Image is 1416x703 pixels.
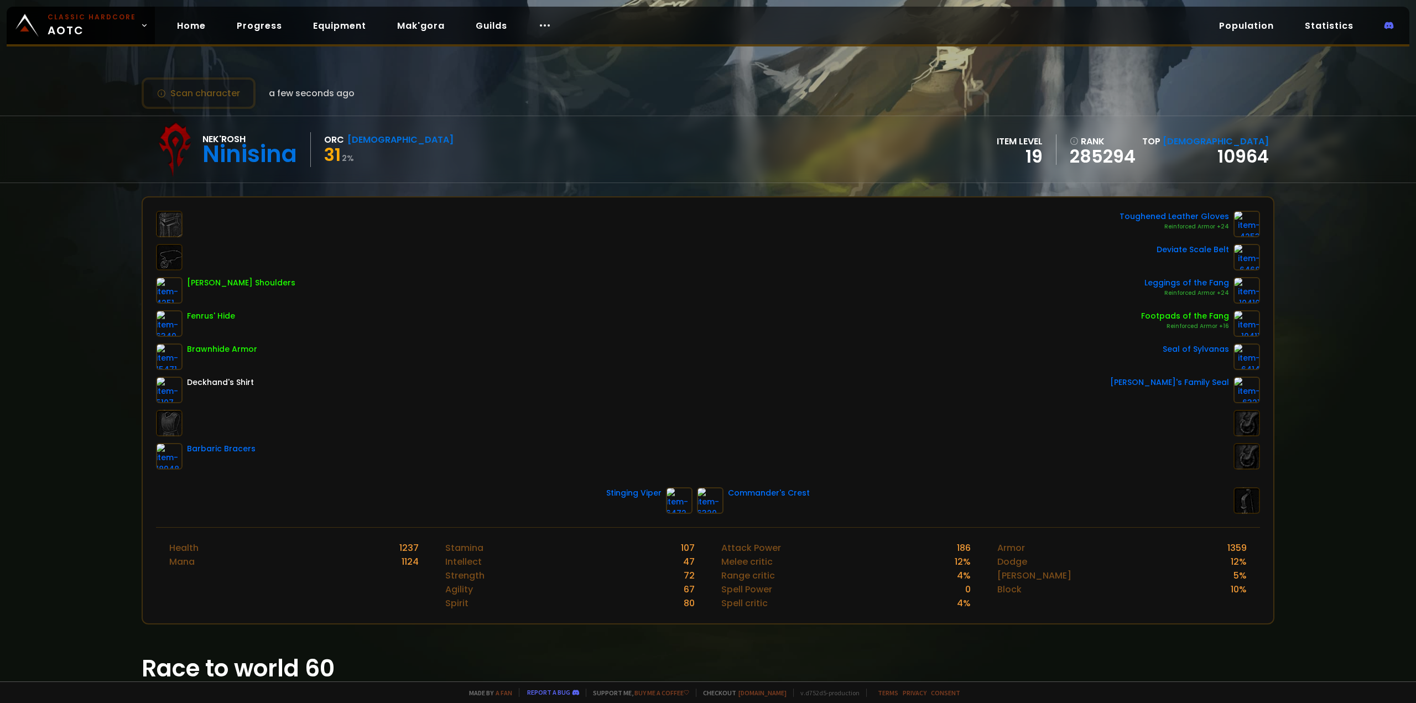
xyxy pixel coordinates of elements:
[1163,135,1269,148] span: [DEMOGRAPHIC_DATA]
[1120,211,1229,222] div: Toughened Leather Gloves
[304,14,375,37] a: Equipment
[903,689,926,697] a: Privacy
[156,377,183,403] img: item-5107
[228,14,291,37] a: Progress
[1120,222,1229,231] div: Reinforced Armor +24
[1233,343,1260,370] img: item-6414
[997,555,1027,569] div: Dodge
[1070,148,1136,165] a: 285294
[1144,277,1229,289] div: Leggings of the Fang
[168,14,215,37] a: Home
[445,541,483,555] div: Stamina
[1233,244,1260,270] img: item-6468
[721,582,772,596] div: Spell Power
[142,651,1274,686] h1: Race to world 60
[169,541,199,555] div: Health
[269,86,355,100] span: a few seconds ago
[402,555,419,569] div: 1124
[445,569,485,582] div: Strength
[445,555,482,569] div: Intellect
[1233,211,1260,237] img: item-4253
[721,596,768,610] div: Spell critic
[697,487,723,514] img: item-6320
[187,377,254,388] div: Deckhand's Shirt
[1233,377,1260,403] img: item-6321
[187,310,235,322] div: Fenrus' Hide
[169,555,195,569] div: Mana
[1157,244,1229,256] div: Deviate Scale Belt
[1233,277,1260,304] img: item-10410
[1142,134,1269,148] div: Top
[696,689,787,697] span: Checkout
[955,555,971,569] div: 12 %
[48,12,136,39] span: AOTC
[142,77,256,109] button: Scan character
[965,582,971,596] div: 0
[1144,289,1229,298] div: Reinforced Armor +24
[156,310,183,337] img: item-6340
[324,142,341,167] span: 31
[445,582,473,596] div: Agility
[527,688,570,696] a: Report a bug
[957,596,971,610] div: 4 %
[931,689,960,697] a: Consent
[793,689,860,697] span: v. d752d5 - production
[156,277,183,304] img: item-4251
[388,14,454,37] a: Mak'gora
[721,569,775,582] div: Range critic
[399,541,419,555] div: 1237
[1227,541,1247,555] div: 1359
[684,569,695,582] div: 72
[445,596,468,610] div: Spirit
[48,12,136,22] small: Classic Hardcore
[462,689,512,697] span: Made by
[1141,310,1229,322] div: Footpads of the Fang
[202,146,297,163] div: Ninisina
[586,689,689,697] span: Support me,
[957,541,971,555] div: 186
[1163,343,1229,355] div: Seal of Sylvanas
[347,133,454,147] div: [DEMOGRAPHIC_DATA]
[342,153,354,164] small: 2 %
[187,343,257,355] div: Brawnhide Armor
[1110,377,1229,388] div: [PERSON_NAME]'s Family Seal
[202,132,297,146] div: Nek'Rosh
[738,689,787,697] a: [DOMAIN_NAME]
[681,541,695,555] div: 107
[467,14,516,37] a: Guilds
[684,582,695,596] div: 67
[997,148,1043,165] div: 19
[496,689,512,697] a: a fan
[997,134,1043,148] div: item level
[684,596,695,610] div: 80
[634,689,689,697] a: Buy me a coffee
[728,487,810,499] div: Commander's Crest
[606,487,662,499] div: Stinging Viper
[1296,14,1362,37] a: Statistics
[1231,582,1247,596] div: 10 %
[1070,134,1136,148] div: rank
[187,277,295,289] div: [PERSON_NAME] Shoulders
[156,343,183,370] img: item-15471
[878,689,898,697] a: Terms
[324,133,344,147] div: Orc
[997,582,1022,596] div: Block
[666,487,693,514] img: item-6472
[1233,310,1260,337] img: item-10411
[721,541,781,555] div: Attack Power
[957,569,971,582] div: 4 %
[187,443,256,455] div: Barbaric Bracers
[1217,144,1269,169] a: 10964
[683,555,695,569] div: 47
[721,555,773,569] div: Melee critic
[156,443,183,470] img: item-18948
[1231,555,1247,569] div: 12 %
[997,569,1071,582] div: [PERSON_NAME]
[1233,569,1247,582] div: 5 %
[1141,322,1229,331] div: Reinforced Armor +16
[997,541,1025,555] div: Armor
[7,7,155,44] a: Classic HardcoreAOTC
[1210,14,1283,37] a: Population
